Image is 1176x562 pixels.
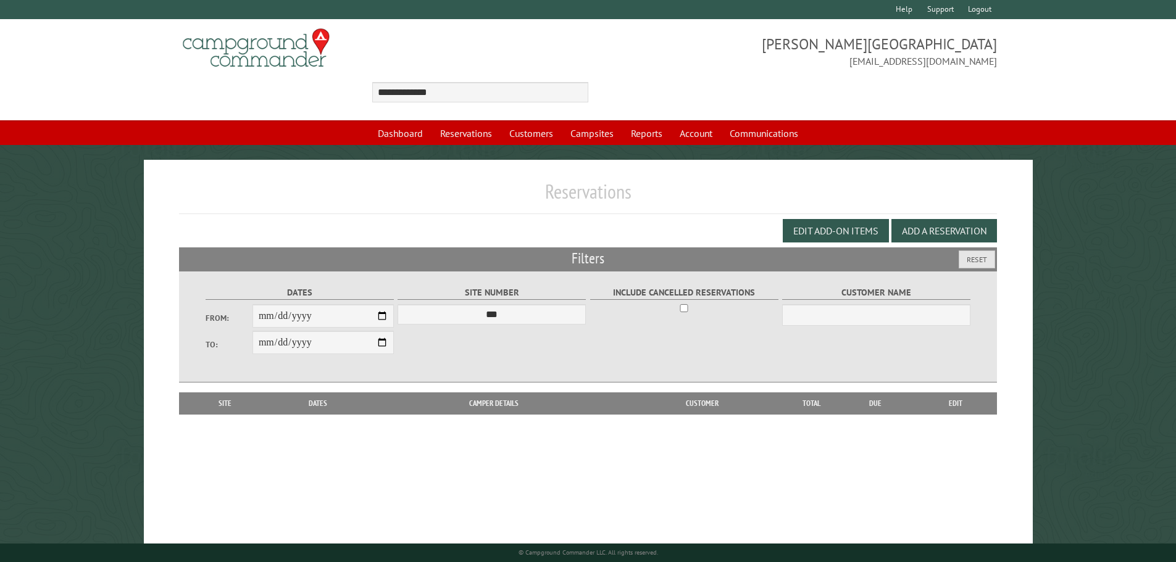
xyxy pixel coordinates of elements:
th: Dates [265,392,371,415]
th: Site [185,392,265,415]
th: Total [787,392,836,415]
label: To: [206,339,252,350]
small: © Campground Commander LLC. All rights reserved. [519,548,658,556]
label: Customer Name [782,286,970,300]
h2: Filters [179,247,998,271]
a: Customers [502,122,561,145]
label: Site Number [398,286,586,300]
h1: Reservations [179,180,998,213]
img: Campground Commander [179,24,333,72]
th: Due [836,392,914,415]
button: Add a Reservation [891,219,997,242]
a: Campsites [563,122,621,145]
th: Camper Details [371,392,617,415]
button: Reset [959,250,995,268]
a: Account [672,122,720,145]
a: Communications [722,122,806,145]
label: From: [206,312,252,324]
button: Edit Add-on Items [783,219,889,242]
a: Reservations [433,122,499,145]
label: Dates [206,286,394,300]
a: Dashboard [370,122,430,145]
th: Customer [617,392,787,415]
th: Edit [914,392,998,415]
label: Include Cancelled Reservations [590,286,778,300]
span: [PERSON_NAME][GEOGRAPHIC_DATA] [EMAIL_ADDRESS][DOMAIN_NAME] [588,34,998,68]
a: Reports [623,122,670,145]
